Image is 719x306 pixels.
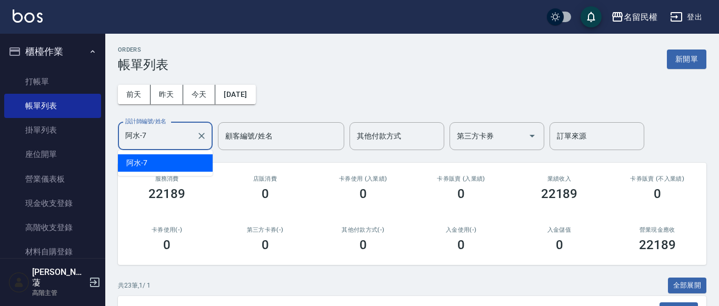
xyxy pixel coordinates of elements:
[131,226,203,233] h2: 卡券使用(-)
[151,85,183,104] button: 昨天
[126,157,147,169] span: 阿水 -7
[118,46,168,53] h2: ORDERS
[556,238,563,252] h3: 0
[607,6,662,28] button: 名留民權
[131,175,203,182] h3: 服務消費
[639,238,676,252] h3: 22189
[457,186,465,201] h3: 0
[624,11,657,24] div: 名留民權
[668,278,707,294] button: 全部展開
[581,6,602,27] button: save
[457,238,465,252] h3: 0
[621,226,694,233] h2: 營業現金應收
[228,175,301,182] h2: 店販消費
[4,167,101,191] a: 營業儀表板
[541,186,578,201] h3: 22189
[359,238,367,252] h3: 0
[148,186,185,201] h3: 22189
[262,186,269,201] h3: 0
[523,175,595,182] h2: 業績收入
[524,127,541,144] button: Open
[4,191,101,215] a: 現金收支登錄
[163,238,171,252] h3: 0
[654,186,661,201] h3: 0
[359,186,367,201] h3: 0
[327,226,400,233] h2: 其他付款方式(-)
[183,85,216,104] button: 今天
[262,238,269,252] h3: 0
[4,70,101,94] a: 打帳單
[621,175,694,182] h2: 卡券販賣 (不入業績)
[667,54,706,64] a: 新開單
[523,226,595,233] h2: 入金儲值
[425,175,497,182] h2: 卡券販賣 (入業績)
[118,281,151,290] p: 共 23 筆, 1 / 1
[4,38,101,65] button: 櫃檯作業
[666,7,706,27] button: 登出
[32,288,86,298] p: 高階主管
[4,94,101,118] a: 帳單列表
[667,50,706,69] button: 新開單
[194,129,209,143] button: Clear
[4,240,101,264] a: 材料自購登錄
[327,175,400,182] h2: 卡券使用 (入業績)
[4,215,101,240] a: 高階收支登錄
[125,117,166,125] label: 設計師編號/姓名
[13,9,43,23] img: Logo
[118,57,168,72] h3: 帳單列表
[32,267,86,288] h5: [PERSON_NAME]蓤
[8,272,29,293] img: Person
[215,85,255,104] button: [DATE]
[425,226,497,233] h2: 入金使用(-)
[228,226,301,233] h2: 第三方卡券(-)
[4,118,101,142] a: 掛單列表
[118,85,151,104] button: 前天
[4,142,101,166] a: 座位開單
